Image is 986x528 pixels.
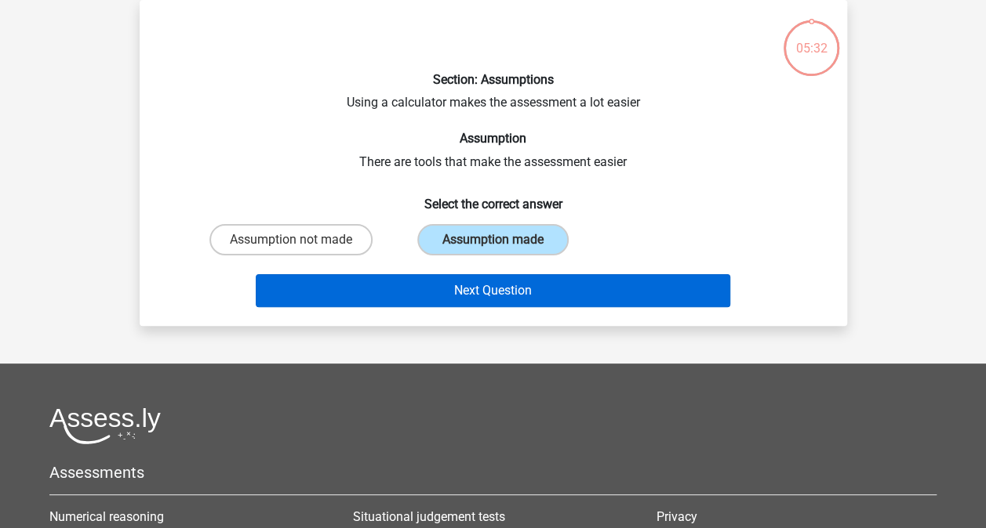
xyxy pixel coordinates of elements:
div: Using a calculator makes the assessment a lot easier There are tools that make the assessment easier [146,13,841,313]
a: Numerical reasoning [49,509,164,524]
h6: Assumption [165,131,822,146]
div: 05:32 [782,19,841,58]
button: Next Question [256,274,730,307]
h6: Section: Assumptions [165,72,822,87]
h5: Assessments [49,463,937,482]
img: Assessly logo [49,407,161,444]
a: Situational judgement tests [353,509,505,524]
a: Privacy [657,509,697,524]
label: Assumption made [417,224,569,255]
label: Assumption not made [209,224,373,255]
h6: Select the correct answer [165,184,822,212]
